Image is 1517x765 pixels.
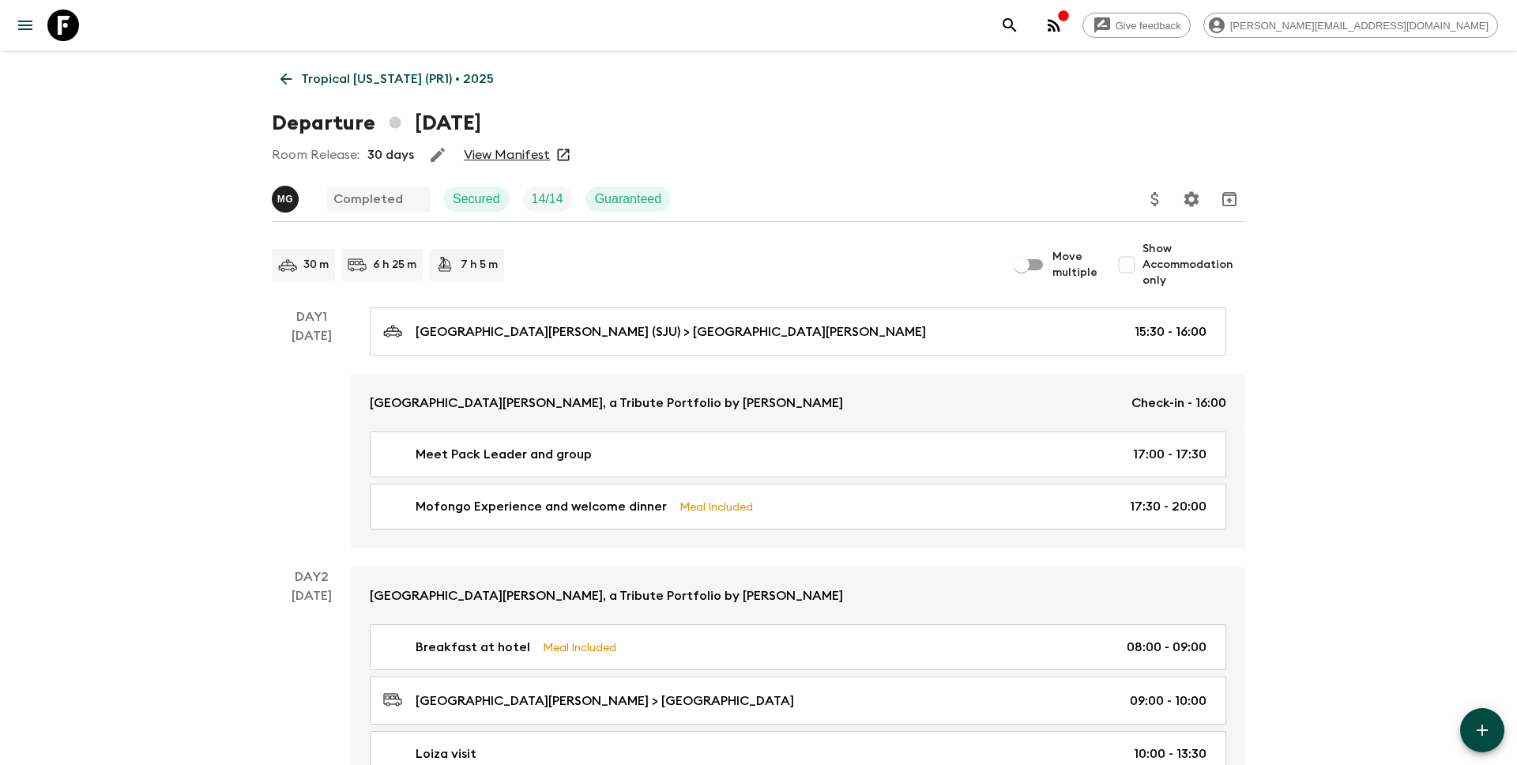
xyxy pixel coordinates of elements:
[272,307,351,326] p: Day 1
[351,567,1245,624] a: [GEOGRAPHIC_DATA][PERSON_NAME], a Tribute Portfolio by [PERSON_NAME]
[370,676,1226,725] a: [GEOGRAPHIC_DATA][PERSON_NAME] > [GEOGRAPHIC_DATA]09:00 - 10:00
[994,9,1026,41] button: search adventures
[1052,249,1098,281] span: Move multiple
[1142,241,1245,288] span: Show Accommodation only
[1107,20,1190,32] span: Give feedback
[9,9,41,41] button: menu
[543,639,616,656] p: Meal Included
[416,497,667,516] p: Mofongo Experience and welcome dinner
[301,70,494,89] p: Tropical [US_STATE] (PR1) • 2025
[443,187,510,212] div: Secured
[1133,445,1206,464] p: 17:00 - 17:30
[272,190,302,203] span: Melido Grullon
[373,257,416,273] p: 6 h 25 m
[416,692,794,710] p: [GEOGRAPHIC_DATA][PERSON_NAME] > [GEOGRAPHIC_DATA]
[1176,183,1207,215] button: Settings
[1130,692,1206,710] p: 09:00 - 10:00
[370,394,843,413] p: [GEOGRAPHIC_DATA][PERSON_NAME], a Tribute Portfolio by [PERSON_NAME]
[272,145,359,164] p: Room Release:
[416,744,476,763] p: Loiza visit
[292,326,332,548] div: [DATE]
[1082,13,1191,38] a: Give feedback
[272,63,503,95] a: Tropical [US_STATE] (PR1) • 2025
[1131,394,1226,413] p: Check-in - 16:00
[461,257,498,273] p: 7 h 5 m
[532,190,563,209] p: 14 / 14
[370,484,1226,529] a: Mofongo Experience and welcome dinnerMeal Included17:30 - 20:00
[1203,13,1498,38] div: [PERSON_NAME][EMAIL_ADDRESS][DOMAIN_NAME]
[1135,322,1206,341] p: 15:30 - 16:00
[1134,744,1206,763] p: 10:00 - 13:30
[1130,497,1206,516] p: 17:30 - 20:00
[370,586,843,605] p: [GEOGRAPHIC_DATA][PERSON_NAME], a Tribute Portfolio by [PERSON_NAME]
[1222,20,1497,32] span: [PERSON_NAME][EMAIL_ADDRESS][DOMAIN_NAME]
[370,307,1226,356] a: [GEOGRAPHIC_DATA][PERSON_NAME] (SJU) > [GEOGRAPHIC_DATA][PERSON_NAME]15:30 - 16:00
[303,257,329,273] p: 30 m
[1214,183,1245,215] button: Unarchive
[416,638,530,657] p: Breakfast at hotel
[367,145,414,164] p: 30 days
[351,375,1245,431] a: [GEOGRAPHIC_DATA][PERSON_NAME], a Tribute Portfolio by [PERSON_NAME]Check-in - 16:00
[453,190,500,209] p: Secured
[1127,638,1206,657] p: 08:00 - 09:00
[272,107,481,139] h1: Departure [DATE]
[370,624,1226,670] a: Breakfast at hotelMeal Included08:00 - 09:00
[416,322,926,341] p: [GEOGRAPHIC_DATA][PERSON_NAME] (SJU) > [GEOGRAPHIC_DATA][PERSON_NAME]
[370,431,1226,477] a: Meet Pack Leader and group17:00 - 17:30
[522,187,573,212] div: Trip Fill
[595,190,662,209] p: Guaranteed
[333,190,403,209] p: Completed
[464,147,550,163] a: View Manifest
[679,498,753,515] p: Meal Included
[416,445,592,464] p: Meet Pack Leader and group
[1139,183,1171,215] button: Update Price, Early Bird Discount and Costs
[272,567,351,586] p: Day 2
